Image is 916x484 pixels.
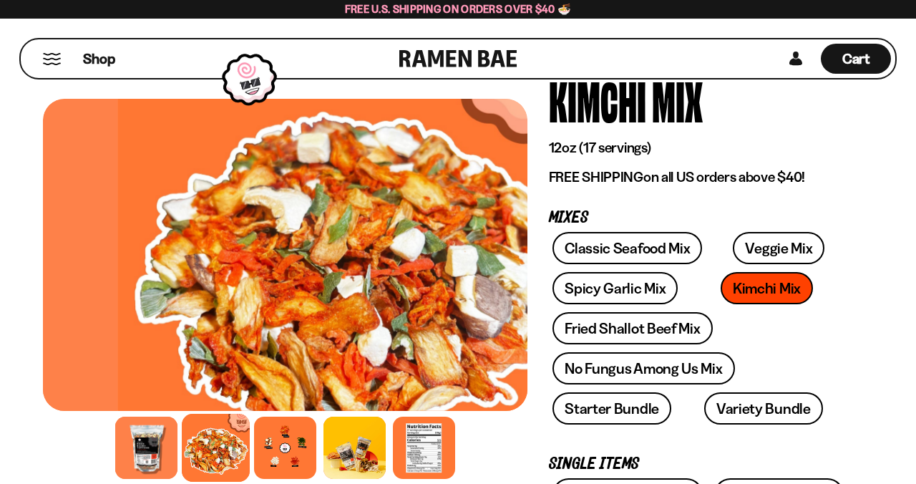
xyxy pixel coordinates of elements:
[821,39,891,78] div: Cart
[549,168,643,185] strong: FREE SHIPPING
[552,232,702,264] a: Classic Seafood Mix
[552,312,712,344] a: Fried Shallot Beef Mix
[549,73,646,127] div: Kimchi
[549,168,852,186] p: on all US orders above $40!
[733,232,824,264] a: Veggie Mix
[842,50,870,67] span: Cart
[83,49,115,69] span: Shop
[552,352,734,384] a: No Fungus Among Us Mix
[42,53,62,65] button: Mobile Menu Trigger
[552,272,678,304] a: Spicy Garlic Mix
[549,211,852,225] p: Mixes
[83,44,115,74] a: Shop
[704,392,823,425] a: Variety Bundle
[345,2,572,16] span: Free U.S. Shipping on Orders over $40 🍜
[552,392,671,425] a: Starter Bundle
[549,139,852,157] p: 12oz (17 servings)
[652,73,703,127] div: Mix
[549,458,852,471] p: Single Items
